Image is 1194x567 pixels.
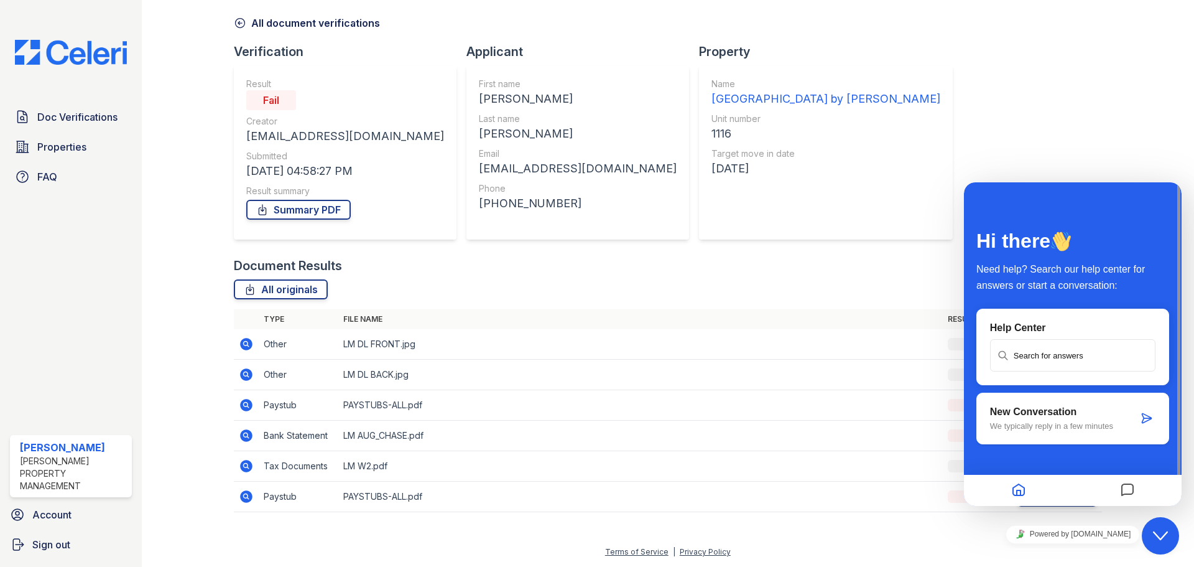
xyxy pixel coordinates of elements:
[699,43,963,60] div: Property
[259,309,338,329] th: Type
[338,390,943,421] td: PAYSTUBS-ALL.pdf
[37,139,86,154] span: Properties
[37,169,57,184] span: FAQ
[246,128,444,145] div: [EMAIL_ADDRESS][DOMAIN_NAME]
[259,329,338,360] td: Other
[5,532,137,557] a: Sign out
[338,329,943,360] td: LM DL FRONT.jpg
[10,164,132,189] a: FAQ
[234,16,380,30] a: All document verifications
[246,78,444,90] div: Result
[5,40,137,65] img: CE_Logo_Blue-a8612792a0a2168367f1c8372b55b34899dd931a85d93a1a3d3e32e68fde9ad4.png
[259,482,338,512] td: Paystub
[338,360,943,390] td: LM DL BACK.jpg
[479,78,677,90] div: First name
[259,421,338,451] td: Bank Statement
[338,451,943,482] td: LM W2.pdf
[964,182,1182,506] iframe: chat widget
[711,78,940,108] a: Name [GEOGRAPHIC_DATA] by [PERSON_NAME]
[673,547,675,556] div: |
[246,115,444,128] div: Creator
[10,105,132,129] a: Doc Verifications
[338,482,943,512] td: PAYSTUBS-ALL.pdf
[234,279,328,299] a: All originals
[964,520,1182,548] iframe: chat widget
[711,113,940,125] div: Unit number
[479,160,677,177] div: [EMAIL_ADDRESS][DOMAIN_NAME]
[32,507,72,522] span: Account
[943,309,1012,329] th: Result
[680,547,731,556] a: Privacy Policy
[948,460,1007,472] div: N/A
[1142,517,1182,555] iframe: chat widget
[37,110,118,124] span: Doc Verifications
[948,368,1007,381] div: N/A
[20,455,127,492] div: [PERSON_NAME] Property Management
[246,90,296,110] div: Fail
[10,134,132,159] a: Properties
[246,162,444,180] div: [DATE] 04:58:27 PM
[948,429,1007,442] div: Fail
[479,125,677,143] div: [PERSON_NAME]
[259,360,338,390] td: Other
[948,490,1007,503] div: Fail
[338,309,943,329] th: File name
[479,195,677,212] div: [PHONE_NUMBER]
[479,90,677,108] div: [PERSON_NAME]
[711,160,940,177] div: [DATE]
[246,150,444,162] div: Submitted
[20,440,127,455] div: [PERSON_NAME]
[32,537,70,552] span: Sign out
[5,502,137,527] a: Account
[259,451,338,482] td: Tax Documents
[711,148,940,160] div: Target move in date
[605,547,669,556] a: Terms of Service
[479,113,677,125] div: Last name
[338,421,943,451] td: LM AUG_CHASE.pdf
[246,185,444,197] div: Result summary
[259,390,338,421] td: Paystub
[711,78,940,90] div: Name
[711,125,940,143] div: 1116
[466,43,699,60] div: Applicant
[234,257,342,274] div: Document Results
[246,200,351,220] a: Summary PDF
[711,90,940,108] div: [GEOGRAPHIC_DATA] by [PERSON_NAME]
[234,43,466,60] div: Verification
[479,182,677,195] div: Phone
[948,399,1007,411] div: Fail
[948,338,1007,350] div: N/A
[479,148,677,160] div: Email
